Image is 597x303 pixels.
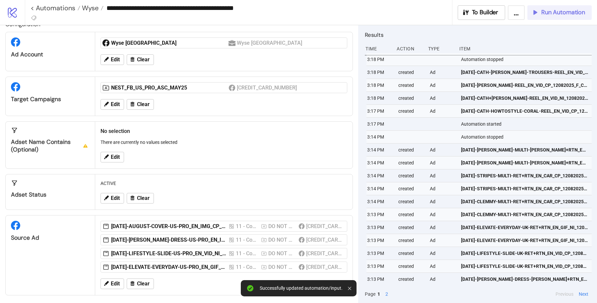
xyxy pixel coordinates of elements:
[127,193,154,204] button: Clear
[429,260,456,273] div: Ad
[111,223,229,230] div: [DATE]-AUGUST-COVER-US-PRO_EN_IMG_CP_12082025_F_CC_SC24_USP3_ECOM
[428,42,454,55] div: Type
[460,131,593,143] div: Automation stopped
[429,156,456,169] div: Ad
[237,39,303,47] div: Wyse [GEOGRAPHIC_DATA]
[398,182,424,195] div: created
[11,138,90,153] div: Adset Name contains (optional)
[127,278,154,289] button: Clear
[111,264,229,271] div: [DATE]-ELEVATE-EVERYDAY-US-PRO_EN_GIF_NI_12082025_F_CC_SC24_USP3_ECOM
[137,281,150,287] span: Clear
[461,107,589,115] span: [DATE]-CATH-HOWTOSTYLE-CORAL-REEL_EN_VID_CP_12082025_F_CC_SC13_USP7_ECOM
[268,236,296,244] div: DO NOT ACTIVATE
[461,237,589,244] span: [DATE]-ELEVATE-EVERYDAY-UK-RET+RTN_EN_GIF_NI_12082025_F_CC_SC24_USP11_ECOM
[365,290,375,298] span: Page
[461,185,589,192] span: [DATE]-STRIPES-MULTI-RET+RTN_EN_CAR_CP_12082025_F_CC_SC3_None_ECOM
[375,290,382,298] button: 1
[100,152,124,162] button: Edit
[398,195,424,208] div: created
[429,221,456,234] div: Ad
[461,69,589,76] span: [DATE]-CATH-[PERSON_NAME]-TROUSERS-REEL_EN_VID_CP_12082025_F_CC_SC13_USP7_ECOM
[429,234,456,247] div: Ad
[11,51,90,58] div: Ad Account
[127,54,154,65] button: Clear
[366,221,393,234] div: 3:13 PM
[11,95,90,103] div: Target Campaigns
[366,247,393,260] div: 3:13 PM
[461,172,589,179] span: [DATE]-STRIPES-MULTI-RET+RTN_EN_CAR_CP_12082025_F_CC_SC3_None_ECOM
[398,66,424,79] div: created
[98,177,350,190] div: ACTIVE
[366,169,393,182] div: 3:14 PM
[236,249,258,258] div: 11 - Conversion
[11,234,90,242] div: Source Ad
[460,118,593,130] div: Automation started
[429,247,456,260] div: Ad
[365,42,391,55] div: Time
[365,30,592,39] h2: Results
[366,182,393,195] div: 3:14 PM
[461,66,589,79] a: [DATE]-CATH-[PERSON_NAME]-TROUSERS-REEL_EN_VID_CP_12082025_F_CC_SC13_USP7_ECOM
[461,82,589,89] span: [DATE]-[PERSON_NAME]-REEL_EN_VID_CP_12082025_F_CC_SC13_USP7_ECOM
[461,247,589,260] a: [DATE]-LIFESTYLE-SLIDE-UK-RET+RTN_EN_VID_CP_12082025_F_CC_SC24_USP11_ECOM
[461,79,589,91] a: [DATE]-[PERSON_NAME]-REEL_EN_VID_CP_12082025_F_CC_SC13_USP7_ECOM
[398,169,424,182] div: created
[508,5,525,20] button: ...
[366,273,393,285] div: 3:13 PM
[461,211,589,218] span: [DATE]-CLEMMY-MULTI-RET+RTN_EN_CAR_CP_12082025_F_CC_SC3_None_ECOM
[398,208,424,221] div: created
[461,198,589,205] span: [DATE]-CLEMMY-MULTI-RET+RTN_EN_CAR_CP_12082025_F_CC_SC3_None_ECOM
[268,263,296,271] div: DO NOT ACTIVATE
[461,273,589,285] a: [DATE]-[PERSON_NAME]-DRESS-[PERSON_NAME]+RTN_EN_IMG_CP_12082025_F_CC_SC17_USP11_ECOM
[111,39,229,47] div: Wyse [GEOGRAPHIC_DATA]
[111,236,229,244] div: [DATE]-[PERSON_NAME]-DRESS-US-PRO_EN_IMG_CP_12082025_F_CC_SC1_USP3_ECOM
[429,169,456,182] div: Ad
[398,156,424,169] div: created
[429,208,456,221] div: Ad
[100,139,347,146] p: There are currently no values selected
[366,79,393,91] div: 3:18 PM
[541,9,585,16] span: Run Automation
[429,273,456,285] div: Ad
[306,222,343,230] div: [CREDIT_CARD_NUMBER]
[429,92,456,104] div: Ad
[366,66,393,79] div: 3:18 PM
[366,208,393,221] div: 3:13 PM
[127,99,154,110] button: Clear
[577,290,590,298] button: Next
[461,169,589,182] a: [DATE]-STRIPES-MULTI-RET+RTN_EN_CAR_CP_12082025_F_CC_SC3_None_ECOM
[237,84,298,92] div: [CREDIT_CARD_NUMBER]
[461,275,589,283] span: [DATE]-[PERSON_NAME]-DRESS-[PERSON_NAME]+RTN_EN_IMG_CP_12082025_F_CC_SC17_USP11_ECOM
[366,92,393,104] div: 3:18 PM
[80,4,99,12] span: Wyse
[383,290,390,298] button: 2
[306,236,343,244] div: [CREDIT_CARD_NUMBER]
[100,54,124,65] button: Edit
[461,234,589,247] a: [DATE]-ELEVATE-EVERYDAY-UK-RET+RTN_EN_GIF_NI_12082025_F_CC_SC24_USP11_ECOM
[366,144,393,156] div: 3:14 PM
[527,5,592,20] button: Run Automation
[461,92,589,104] a: [DATE]-CATH+[PERSON_NAME]-REEL_EN_VID_NI_12082025_F_CC_SC13_USP7_ECOM
[461,159,589,166] span: [DATE]-[PERSON_NAME]-MULTI-[PERSON_NAME]+RTN_EN_CAR_CP_12082025_F_CC_SC3_None_ECOM
[111,84,229,91] div: NEST_FB_US_PRO_ASC_MAY25
[459,42,592,55] div: Item
[137,195,150,201] span: Clear
[398,105,424,117] div: created
[366,118,393,130] div: 3:17 PM
[111,154,120,160] span: Edit
[137,57,150,63] span: Clear
[429,79,456,91] div: Ad
[461,250,589,257] span: [DATE]-LIFESTYLE-SLIDE-UK-RET+RTN_EN_VID_CP_12082025_F_CC_SC24_USP11_ECOM
[429,105,456,117] div: Ad
[461,156,589,169] a: [DATE]-[PERSON_NAME]-MULTI-[PERSON_NAME]+RTN_EN_CAR_CP_12082025_F_CC_SC3_None_ECOM
[396,42,423,55] div: Action
[398,221,424,234] div: created
[100,99,124,110] button: Edit
[11,191,90,199] div: Adset Status
[111,250,229,257] div: [DATE]-LIFESTYLE-SLIDE-US-PRO_EN_VID_NI_12082025_F_CC_SC24_USP3_ECOM
[306,249,343,258] div: [CREDIT_CARD_NUMBER]
[554,290,575,298] button: Previous
[100,127,347,135] h2: No selection
[461,144,589,156] a: [DATE]-[PERSON_NAME]-MULTI-[PERSON_NAME]+RTN_EN_CAR_CP_12082025_F_CC_SC3_None_ECOM
[111,101,120,107] span: Edit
